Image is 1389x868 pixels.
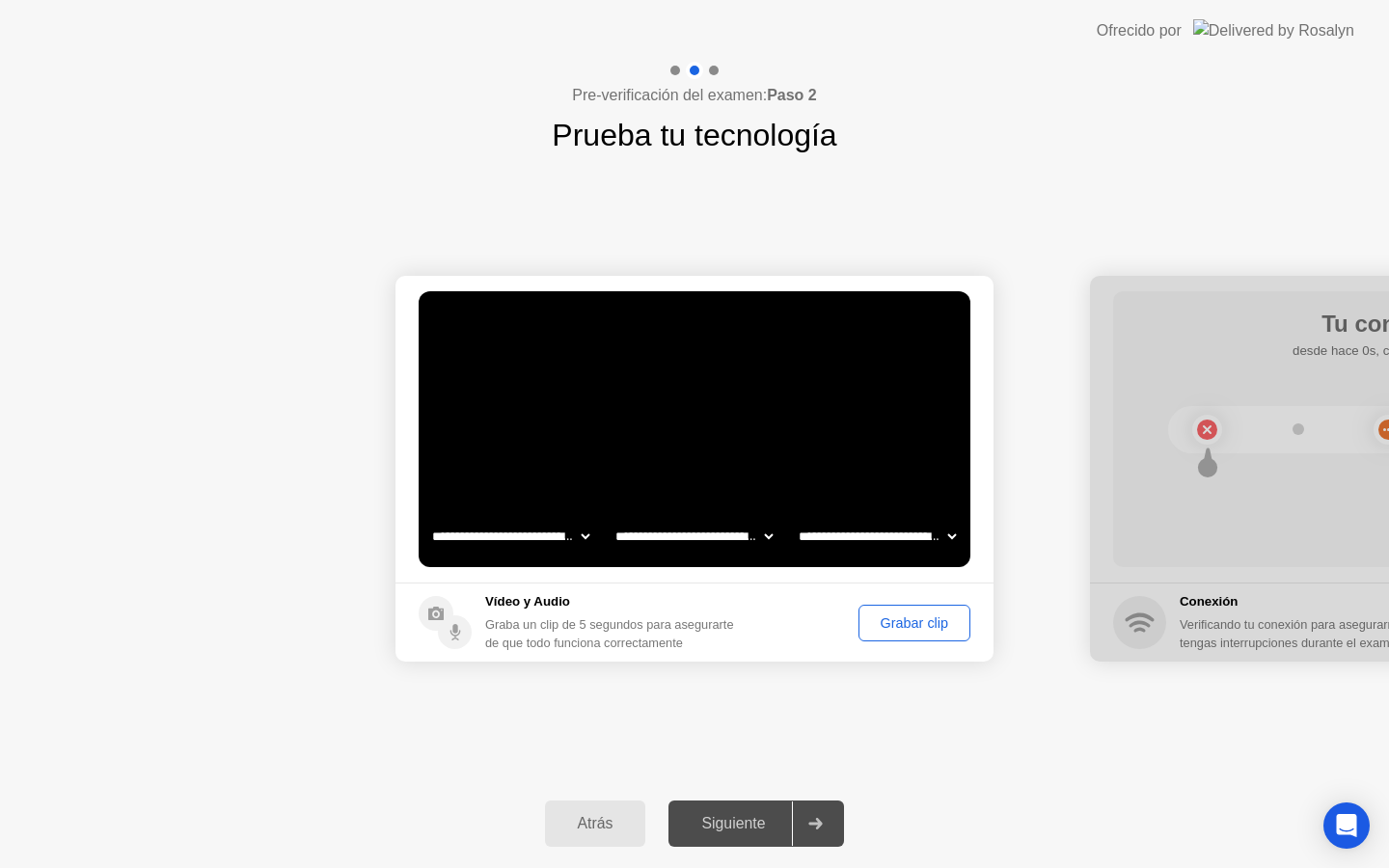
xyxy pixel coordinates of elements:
[485,615,743,652] div: Graba un clip de 5 segundos para asegurarte de que todo funciona correctamente
[865,615,964,631] div: Grabar clip
[612,517,776,556] select: Available speakers
[1193,19,1354,41] img: Delivered by Rosalyn
[795,517,960,556] select: Available microphones
[1323,802,1370,849] div: Open Intercom Messenger
[572,84,816,107] h4: Pre-verificación del examen:
[545,800,646,847] button: Atrás
[858,605,970,641] button: Grabar clip
[1097,19,1182,42] div: Ofrecido por
[674,815,792,832] div: Siguiente
[485,592,743,611] h5: Vídeo y Audio
[767,87,817,103] b: Paso 2
[551,815,640,832] div: Atrás
[552,112,836,158] h1: Prueba tu tecnología
[668,800,844,847] button: Siguiente
[428,517,593,556] select: Available cameras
